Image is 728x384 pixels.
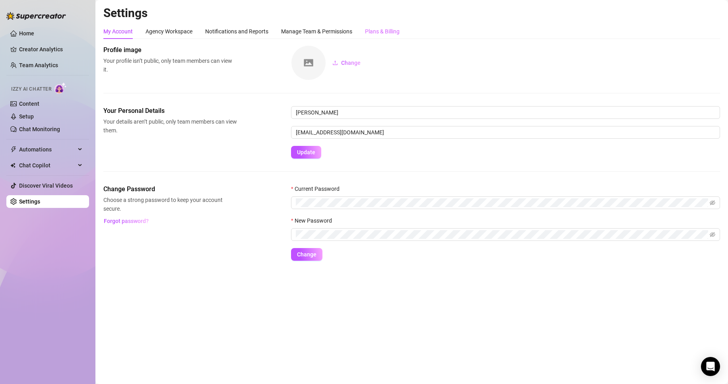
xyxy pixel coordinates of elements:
span: Automations [19,143,76,156]
div: Notifications and Reports [205,27,268,36]
button: Change [326,56,367,69]
label: Current Password [291,184,345,193]
img: logo-BBDzfeDw.svg [6,12,66,20]
span: Your details aren’t public, only team members can view them. [103,117,237,135]
label: New Password [291,216,337,225]
input: Enter new email [291,126,720,139]
button: Change [291,248,322,261]
div: My Account [103,27,133,36]
span: thunderbolt [10,146,17,153]
span: Choose a strong password to keep your account secure. [103,196,237,213]
span: Forgot password? [104,218,149,224]
div: Agency Workspace [146,27,192,36]
span: Update [297,149,315,155]
span: Your profile isn’t public, only team members can view it. [103,56,237,74]
img: square-placeholder.png [291,46,326,80]
div: Open Intercom Messenger [701,357,720,376]
img: Chat Copilot [10,163,16,168]
span: eye-invisible [710,200,715,206]
a: Discover Viral Videos [19,182,73,189]
span: upload [332,60,338,66]
span: Change [341,60,361,66]
img: AI Chatter [54,82,67,94]
span: Profile image [103,45,237,55]
h2: Settings [103,6,720,21]
a: Team Analytics [19,62,58,68]
span: Your Personal Details [103,106,237,116]
input: New Password [296,230,708,239]
span: Izzy AI Chatter [11,85,51,93]
a: Chat Monitoring [19,126,60,132]
a: Settings [19,198,40,205]
div: Manage Team & Permissions [281,27,352,36]
span: Change Password [103,184,237,194]
input: Enter name [291,106,720,119]
div: Plans & Billing [365,27,400,36]
a: Content [19,101,39,107]
span: Change [297,251,316,258]
span: Chat Copilot [19,159,76,172]
span: eye-invisible [710,232,715,237]
input: Current Password [296,198,708,207]
a: Creator Analytics [19,43,83,56]
a: Home [19,30,34,37]
a: Setup [19,113,34,120]
button: Update [291,146,321,159]
button: Forgot password? [103,215,149,227]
